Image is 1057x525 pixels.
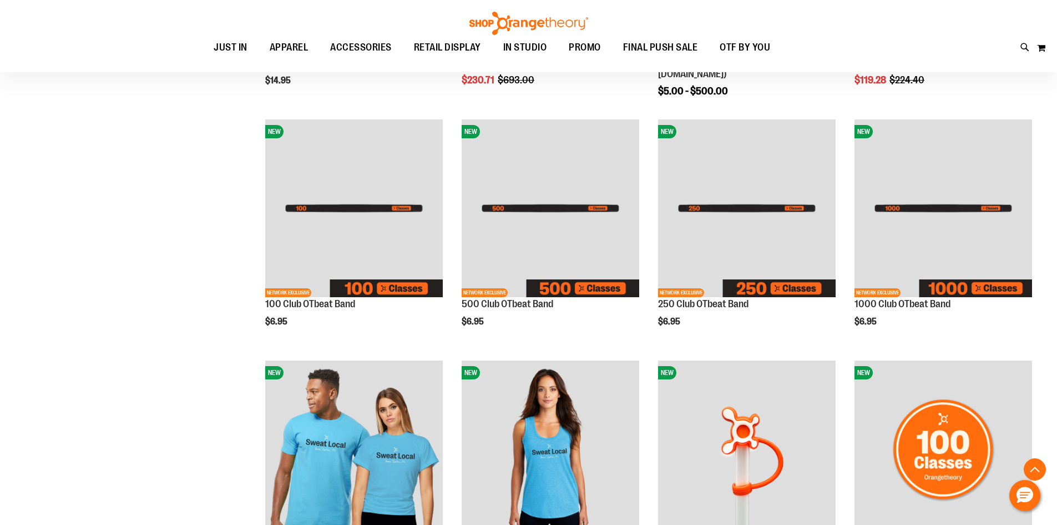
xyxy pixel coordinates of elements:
[265,76,292,86] span: $14.95
[658,86,728,97] span: $5.00 - $500.00
[330,35,392,60] span: ACCESSORIES
[462,288,508,297] span: NETWORK EXCLUSIVE
[854,366,873,379] span: NEW
[558,35,612,61] a: PROMO
[658,119,836,299] a: Image of 250 Club OTbeat BandNEWNETWORK EXCLUSIVE
[462,317,485,327] span: $6.95
[720,35,770,60] span: OTF BY YOU
[403,35,492,61] a: RETAIL DISPLAY
[203,35,259,60] a: JUST IN
[462,74,496,86] span: $230.71
[849,114,1038,349] div: product
[658,288,704,297] span: NETWORK EXCLUSIVE
[259,35,320,61] a: APPAREL
[214,35,247,60] span: JUST IN
[492,35,558,61] a: IN STUDIO
[658,125,676,138] span: NEW
[854,119,1032,297] img: Image of 1000 Club OTbeat Band
[462,298,553,309] a: 500 Club OTbeat Band
[1009,480,1040,511] button: Hello, have a question? Let’s chat.
[889,74,926,86] span: $224.40
[319,35,403,61] a: ACCESSORIES
[658,366,676,379] span: NEW
[854,125,873,138] span: NEW
[462,119,639,297] img: Image of 500 Club OTbeat Band
[854,317,878,327] span: $6.95
[623,35,698,60] span: FINAL PUSH SALE
[498,74,536,86] span: $693.00
[414,35,481,60] span: RETAIL DISPLAY
[709,35,781,61] a: OTF BY YOU
[270,35,308,60] span: APPAREL
[854,119,1032,299] a: Image of 1000 Club OTbeat BandNEWNETWORK EXCLUSIVE
[456,114,645,349] div: product
[854,288,901,297] span: NETWORK EXCLUSIVE
[658,119,836,297] img: Image of 250 Club OTbeat Band
[854,298,950,309] a: 1000 Club OTbeat Band
[265,119,443,297] img: Image of 100 Club OTbeat Band
[1024,458,1046,481] button: Back To Top
[503,35,547,60] span: IN STUDIO
[265,288,311,297] span: NETWORK EXCLUSIVE
[658,298,749,309] a: 250 Club OTbeat Band
[462,125,480,138] span: NEW
[462,119,639,299] a: Image of 500 Club OTbeat BandNEWNETWORK EXCLUSIVE
[569,35,601,60] span: PROMO
[260,114,448,349] div: product
[462,366,480,379] span: NEW
[658,317,682,327] span: $6.95
[265,366,284,379] span: NEW
[265,298,355,309] a: 100 Club OTbeat Band
[854,74,888,86] span: $119.28
[265,119,443,299] a: Image of 100 Club OTbeat BandNEWNETWORK EXCLUSIVE
[653,114,841,349] div: product
[265,125,284,138] span: NEW
[612,35,709,61] a: FINAL PUSH SALE
[468,12,590,35] img: Shop Orangetheory
[265,317,289,327] span: $6.95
